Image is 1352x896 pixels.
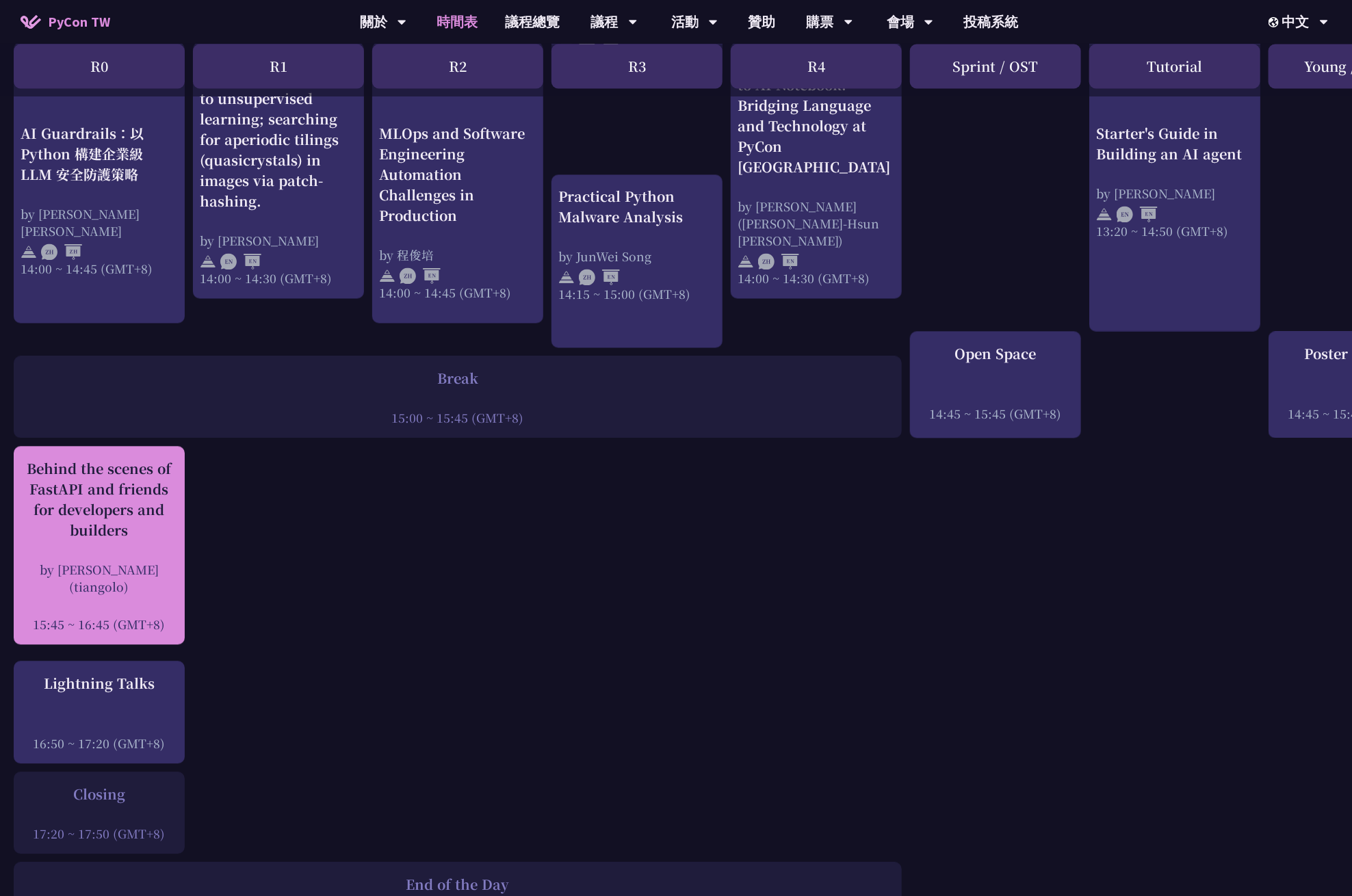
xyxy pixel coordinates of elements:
div: by [PERSON_NAME] (tiangolo) [21,561,178,595]
a: From Speech-to-text to AI Notebook: Bridging Language and Technology at PyCon [GEOGRAPHIC_DATA] b... [738,54,895,287]
img: ENEN.5a408d1.svg [220,253,261,269]
div: R2 [372,44,543,88]
div: Closing [21,784,178,804]
div: R1 [193,44,364,88]
div: R0 [14,44,185,88]
div: 15:45 ~ 16:45 (GMT+8) [21,616,178,633]
div: 14:00 ~ 14:30 (GMT+8) [200,269,357,287]
img: svg+xml;base64,PHN2ZyB4bWxucz0iaHR0cDovL3d3dy53My5vcmcvMjAwMC9zdmciIHdpZHRoPSIyNCIgaGVpZ2h0PSIyNC... [558,269,575,285]
a: MLOps and Software Engineering Automation Challenges in Production by 程俊培 14:00 ~ 14:45 (GMT+8) [379,54,536,311]
div: 14:15 ~ 15:00 (GMT+8) [558,285,716,302]
div: by [PERSON_NAME] [200,232,357,249]
img: svg+xml;base64,PHN2ZyB4bWxucz0iaHR0cDovL3d3dy53My5vcmcvMjAwMC9zdmciIHdpZHRoPSIyNCIgaGVpZ2h0PSIyNC... [200,253,216,269]
a: Lightning Talks 16:50 ~ 17:20 (GMT+8) [21,673,178,752]
div: Starter's Guide in Building an AI agent [1096,123,1253,164]
div: 13:20 ~ 14:50 (GMT+8) [1096,222,1253,239]
img: svg+xml;base64,PHN2ZyB4bWxucz0iaHR0cDovL3d3dy53My5vcmcvMjAwMC9zdmciIHdpZHRoPSIyNCIgaGVpZ2h0PSIyNC... [1096,206,1113,222]
div: End of the Day [21,874,895,895]
div: 15:00 ~ 15:45 (GMT+8) [21,409,895,426]
div: by JunWei Song [558,248,716,265]
img: ZHEN.371966e.svg [758,253,799,269]
div: R3 [551,44,723,88]
div: by [PERSON_NAME]([PERSON_NAME]-Hsun [PERSON_NAME]) [738,198,895,249]
img: Home icon of PyCon TW 2025 [21,15,41,29]
div: 14:00 ~ 14:45 (GMT+8) [379,284,536,301]
div: 14:00 ~ 14:45 (GMT+8) [21,260,178,277]
div: From autocorrelation to unsupervised learning; searching for aperiodic tilings (quasicrystals) in... [200,68,357,211]
img: svg+xml;base64,PHN2ZyB4bWxucz0iaHR0cDovL3d3dy53My5vcmcvMjAwMC9zdmciIHdpZHRoPSIyNCIgaGVpZ2h0PSIyNC... [379,267,395,284]
div: Sprint / OST [910,44,1081,88]
div: 16:50 ~ 17:20 (GMT+8) [21,735,178,752]
img: svg+xml;base64,PHN2ZyB4bWxucz0iaHR0cDovL3d3dy53My5vcmcvMjAwMC9zdmciIHdpZHRoPSIyNCIgaGVpZ2h0PSIyNC... [738,253,754,269]
div: Tutorial [1089,44,1260,88]
img: svg+xml;base64,PHN2ZyB4bWxucz0iaHR0cDovL3d3dy53My5vcmcvMjAwMC9zdmciIHdpZHRoPSIyNCIgaGVpZ2h0PSIyNC... [21,243,37,260]
div: by 程俊培 [379,246,536,263]
a: AI Guardrails：以 Python 構建企業級 LLM 安全防護策略 by [PERSON_NAME] [PERSON_NAME] 14:00 ~ 14:45 (GMT+8) [21,54,178,311]
a: From autocorrelation to unsupervised learning; searching for aperiodic tilings (quasicrystals) in... [200,54,357,287]
div: AI Guardrails：以 Python 構建企業級 LLM 安全防護策略 [21,123,178,185]
div: Break [21,368,895,388]
div: Open Space [917,343,1074,364]
div: From Speech-to-text to AI Notebook: Bridging Language and Technology at PyCon [GEOGRAPHIC_DATA] [738,54,895,177]
a: Practical Python Malware Analysis by JunWei Song 14:15 ~ 15:00 (GMT+8) [558,186,716,336]
div: 14:00 ~ 14:30 (GMT+8) [738,269,895,287]
a: Behind the scenes of FastAPI and friends for developers and builders by [PERSON_NAME] (tiangolo) ... [21,458,178,633]
div: MLOps and Software Engineering Automation Challenges in Production [379,123,536,226]
div: Behind the scenes of FastAPI and friends for developers and builders [21,458,178,540]
div: 17:20 ~ 17:50 (GMT+8) [21,825,178,842]
div: 14:45 ~ 15:45 (GMT+8) [917,405,1074,422]
img: ZHEN.371966e.svg [579,269,620,285]
div: Practical Python Malware Analysis [558,186,716,227]
a: Open Space 14:45 ~ 15:45 (GMT+8) [917,343,1074,426]
img: ENEN.5a408d1.svg [1117,206,1158,222]
img: Locale Icon [1269,17,1282,27]
div: Lightning Talks [21,673,178,694]
div: R4 [731,44,902,88]
span: PyCon TW [48,12,110,32]
a: PyCon TW [7,5,124,39]
img: ZHZH.38617ef.svg [41,243,82,260]
div: by [PERSON_NAME] [PERSON_NAME] [21,205,178,239]
img: ZHEN.371966e.svg [400,267,441,284]
div: by [PERSON_NAME] [1096,185,1253,202]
